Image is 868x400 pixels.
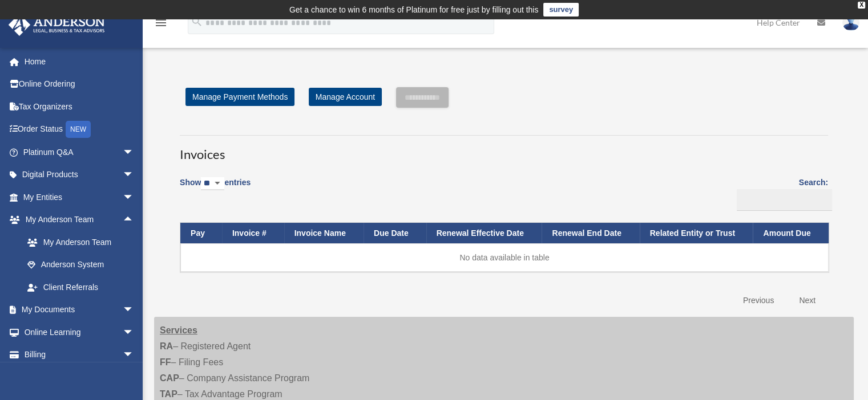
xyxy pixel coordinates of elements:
[753,223,829,244] th: Amount Due: activate to sort column ascending
[160,389,177,399] strong: TAP
[16,254,151,276] a: Anderson System
[8,299,151,321] a: My Documentsarrow_drop_down
[123,164,146,187] span: arrow_drop_down
[123,344,146,367] span: arrow_drop_down
[640,223,753,244] th: Related Entity or Trust: activate to sort column ascending
[426,223,542,244] th: Renewal Effective Date: activate to sort column ascending
[8,141,151,164] a: Platinum Q&Aarrow_drop_down
[16,276,151,299] a: Client Referrals
[8,321,151,344] a: Online Learningarrow_drop_down
[123,186,146,209] span: arrow_drop_down
[542,223,639,244] th: Renewal End Date: activate to sort column ascending
[8,344,146,366] a: Billingarrow_drop_down
[160,341,173,351] strong: RA
[842,14,859,31] img: User Pic
[289,3,539,17] div: Get a chance to win 6 months of Platinum for free just by filling out this
[180,223,222,244] th: Pay: activate to sort column descending
[180,175,251,202] label: Show entries
[8,164,151,186] a: Digital Productsarrow_drop_down
[5,14,108,36] img: Anderson Advisors Platinum Portal
[123,141,146,164] span: arrow_drop_down
[180,243,829,272] td: No data available in table
[154,20,168,30] a: menu
[8,95,151,118] a: Tax Organizers
[8,209,151,231] a: My Anderson Teamarrow_drop_up
[180,135,828,164] h3: Invoices
[154,16,168,30] i: menu
[123,321,146,344] span: arrow_drop_down
[858,2,865,9] div: close
[364,223,426,244] th: Due Date: activate to sort column ascending
[123,299,146,322] span: arrow_drop_down
[543,3,579,17] a: survey
[8,50,151,73] a: Home
[123,209,146,232] span: arrow_drop_up
[222,223,284,244] th: Invoice #: activate to sort column ascending
[160,357,171,367] strong: FF
[8,73,151,96] a: Online Ordering
[191,15,203,28] i: search
[309,88,382,106] a: Manage Account
[66,121,91,138] div: NEW
[737,189,832,211] input: Search:
[284,223,364,244] th: Invoice Name: activate to sort column ascending
[734,289,782,312] a: Previous
[160,325,197,335] strong: Services
[8,186,151,209] a: My Entitiesarrow_drop_down
[185,88,294,106] a: Manage Payment Methods
[160,373,179,383] strong: CAP
[201,177,224,190] select: Showentries
[790,289,824,312] a: Next
[8,118,151,141] a: Order StatusNEW
[733,175,828,211] label: Search:
[16,231,151,254] a: My Anderson Team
